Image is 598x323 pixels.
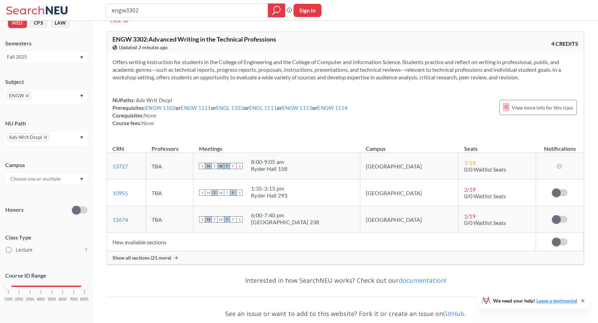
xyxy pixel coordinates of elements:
td: TBA [146,153,193,180]
div: Ryder Hall 293 [251,192,288,199]
span: F [230,190,236,196]
div: NU Path [5,120,88,127]
button: LAW [51,18,70,28]
div: CRN [112,145,124,152]
span: We need your help! [493,298,577,303]
span: 5000 [48,297,56,301]
div: NUPaths: Prerequisites: or or or or or Corequisites: Course fees: [112,96,348,127]
div: Fall 2025 [7,53,79,61]
div: 1:35 - 3:15 pm [251,185,288,192]
span: F [230,216,236,222]
td: [GEOGRAPHIC_DATA] [360,153,459,180]
span: T [224,163,230,169]
td: TBA [146,180,193,206]
label: Lecture [6,245,88,254]
a: GitHub [443,309,464,318]
span: 6000 [58,297,67,301]
svg: Dropdown arrow [80,178,83,181]
section: Offers writing instruction for students in the College of Engineering and the College of Computer... [112,58,578,81]
span: Updated 3 minutes ago [119,44,168,51]
span: 1 / 19 [464,213,475,219]
a: ENGW 1113 [282,105,312,111]
a: 13727 [112,163,128,169]
div: 6:00 - 7:40 pm [251,212,319,219]
span: W [218,163,224,169]
th: Campus [360,138,459,153]
span: 7000 [70,297,78,301]
span: S [199,163,205,169]
span: None [144,112,156,119]
div: Interested in how SearchNEU works? Check out our [107,270,584,290]
span: S [236,190,243,196]
div: ENGWX to remove pillDropdown arrow [5,90,88,104]
p: Course ID Range [5,272,88,280]
div: Ryder Hall 158 [251,165,288,172]
a: ENGW 1114 [317,105,347,111]
div: Dropdown arrow [5,173,88,185]
td: TBA [146,206,193,233]
div: Show all sections (21 more) [107,251,584,264]
svg: X to remove pill [44,136,47,139]
td: [GEOGRAPHIC_DATA] [360,180,459,206]
span: W [218,216,224,222]
span: 0/0 Waitlist Seats [464,193,506,199]
span: Show all sections (21 more) [112,255,171,261]
div: magnifying glass [268,3,285,17]
a: documentation! [399,276,446,285]
div: Campus [5,161,88,169]
span: S [199,190,205,196]
div: Semesters [5,40,88,47]
a: ENGL 1102 [216,105,244,111]
span: T [224,216,230,222]
td: New available sections [107,233,536,251]
button: Sign In [293,4,321,17]
svg: X to remove pill [26,94,29,97]
span: 0/0 Waitlist Seats [464,219,506,226]
svg: Dropdown arrow [80,95,83,97]
span: ENGW 3302 : Advanced Writing in the Technical Professions [112,35,276,43]
div: Clear All [107,16,132,26]
div: Adv Writ DscplX to remove pillDropdown arrow [5,131,88,146]
div: Fall 2025Dropdown arrow [5,51,88,62]
svg: magnifying glass [272,6,281,15]
span: Adv Writ DscplX to remove pill [7,133,49,141]
a: ENGW 1102 [145,105,175,111]
span: 4 CREDITS [551,40,578,47]
span: 1000 [4,297,12,301]
td: [GEOGRAPHIC_DATA] [360,206,459,233]
span: S [236,216,243,222]
th: Seats [459,138,536,153]
div: Subject [5,78,88,86]
span: 0/0 Waitlist Seats [464,166,506,173]
span: S [236,163,243,169]
svg: Dropdown arrow [80,136,83,139]
span: View more info for this class [512,103,573,112]
span: T [211,216,218,222]
div: 8:00 - 9:05 am [251,158,288,165]
p: Honors [5,206,24,214]
span: 2 / 19 [464,186,475,193]
span: W [218,190,224,196]
span: Class Type [5,234,88,241]
span: M [205,190,211,196]
button: NEU [8,18,27,28]
span: 1 [85,246,88,254]
span: Adv Writ Dscpl [135,97,172,103]
button: CPS [30,18,48,28]
svg: Dropdown arrow [80,56,83,59]
input: Class, professor, course number, "phrase" [111,5,263,16]
span: 7 / 19 [464,159,475,166]
a: 12674 [112,216,128,223]
input: Choose one or multiple [7,175,65,183]
span: T [211,163,218,169]
span: ENGWX to remove pill [7,91,31,100]
span: 2000 [15,297,23,301]
span: F [230,163,236,169]
span: T [224,190,230,196]
th: Professors [146,138,193,153]
span: 8000 [80,297,89,301]
span: 3000 [26,297,34,301]
th: Notifications [536,138,584,153]
span: S [199,216,205,222]
span: T [211,190,218,196]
